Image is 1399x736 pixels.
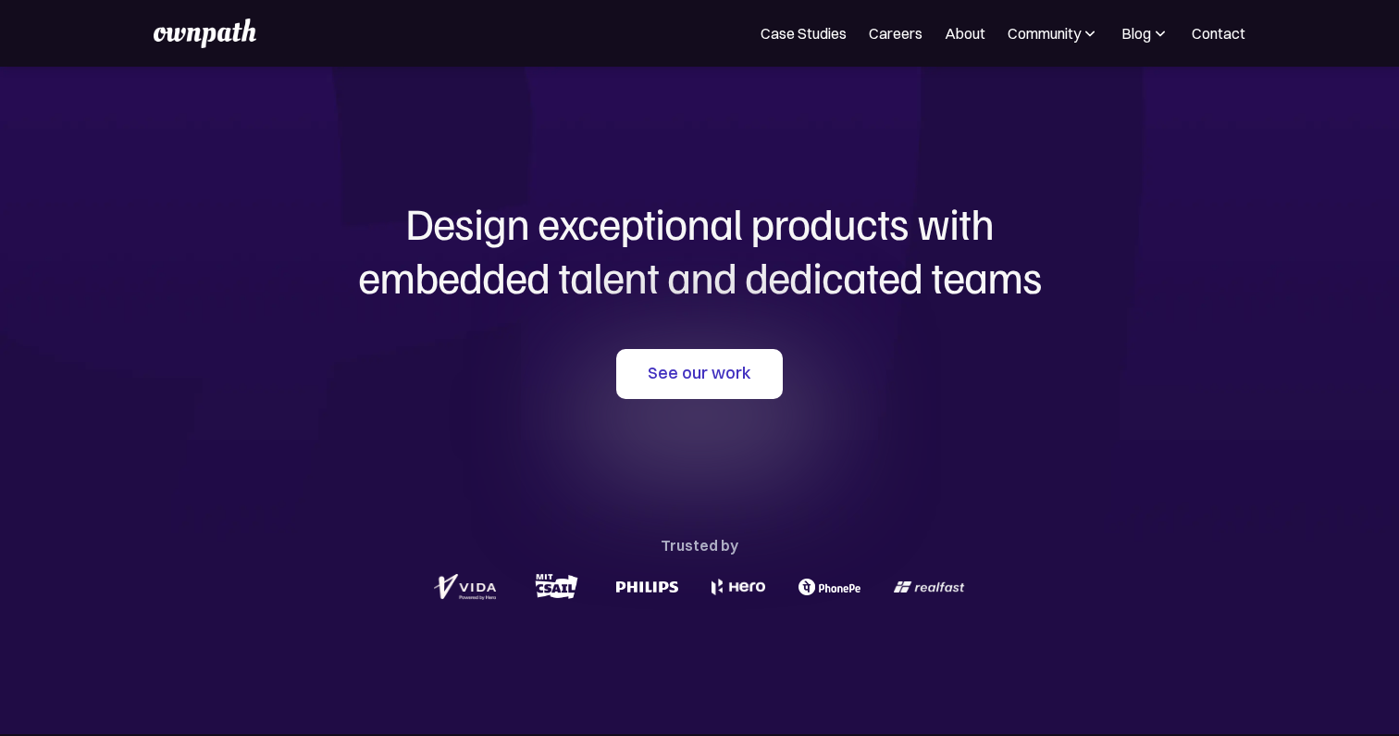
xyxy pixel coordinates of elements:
div: Blog [1121,22,1151,44]
a: Contact [1192,22,1245,44]
a: Case Studies [761,22,847,44]
a: About [945,22,985,44]
a: Careers [869,22,922,44]
h1: Design exceptional products with embedded talent and dedicated teams [255,196,1144,303]
div: Trusted by [661,532,738,558]
a: See our work [616,349,783,399]
div: Community [1008,22,1081,44]
div: Community [1008,22,1099,44]
div: Blog [1121,22,1170,44]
